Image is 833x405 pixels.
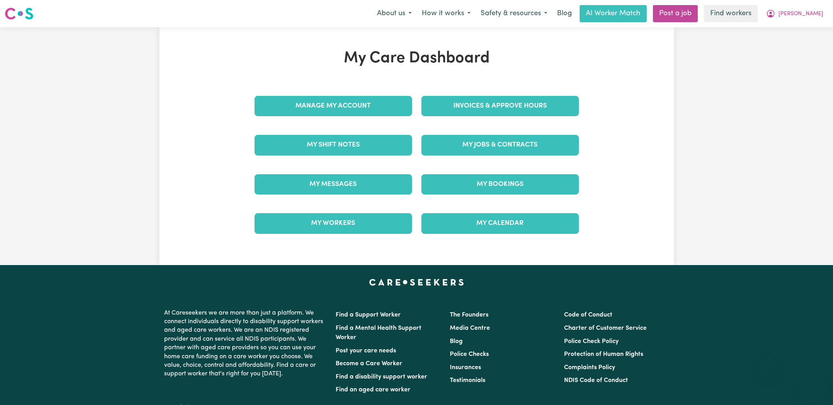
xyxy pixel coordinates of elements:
[580,5,647,22] a: AI Worker Match
[164,306,326,382] p: At Careseekers we are more than just a platform. We connect individuals directly to disability su...
[450,364,481,371] a: Insurances
[336,374,427,380] a: Find a disability support worker
[250,49,584,68] h1: My Care Dashboard
[336,361,402,367] a: Become a Care Worker
[336,387,410,393] a: Find an aged care worker
[450,312,488,318] a: The Founders
[450,377,485,384] a: Testimonials
[255,135,412,155] a: My Shift Notes
[476,5,552,22] button: Safety & resources
[564,312,612,318] a: Code of Conduct
[336,348,396,354] a: Post your care needs
[421,213,579,233] a: My Calendar
[704,5,758,22] a: Find workers
[421,96,579,116] a: Invoices & Approve Hours
[336,325,421,341] a: Find a Mental Health Support Worker
[564,364,615,371] a: Complaints Policy
[653,5,698,22] a: Post a job
[760,355,776,371] iframe: Close message
[5,7,34,21] img: Careseekers logo
[336,312,401,318] a: Find a Support Worker
[450,338,463,345] a: Blog
[564,351,643,357] a: Protection of Human Rights
[564,325,647,331] a: Charter of Customer Service
[564,338,619,345] a: Police Check Policy
[421,174,579,195] a: My Bookings
[761,5,828,22] button: My Account
[372,5,417,22] button: About us
[450,325,490,331] a: Media Centre
[778,10,823,18] span: [PERSON_NAME]
[417,5,476,22] button: How it works
[552,5,577,22] a: Blog
[564,377,628,384] a: NDIS Code of Conduct
[450,351,489,357] a: Police Checks
[421,135,579,155] a: My Jobs & Contracts
[5,5,34,23] a: Careseekers logo
[369,279,464,285] a: Careseekers home page
[255,96,412,116] a: Manage My Account
[255,174,412,195] a: My Messages
[255,213,412,233] a: My Workers
[802,374,827,399] iframe: Button to launch messaging window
